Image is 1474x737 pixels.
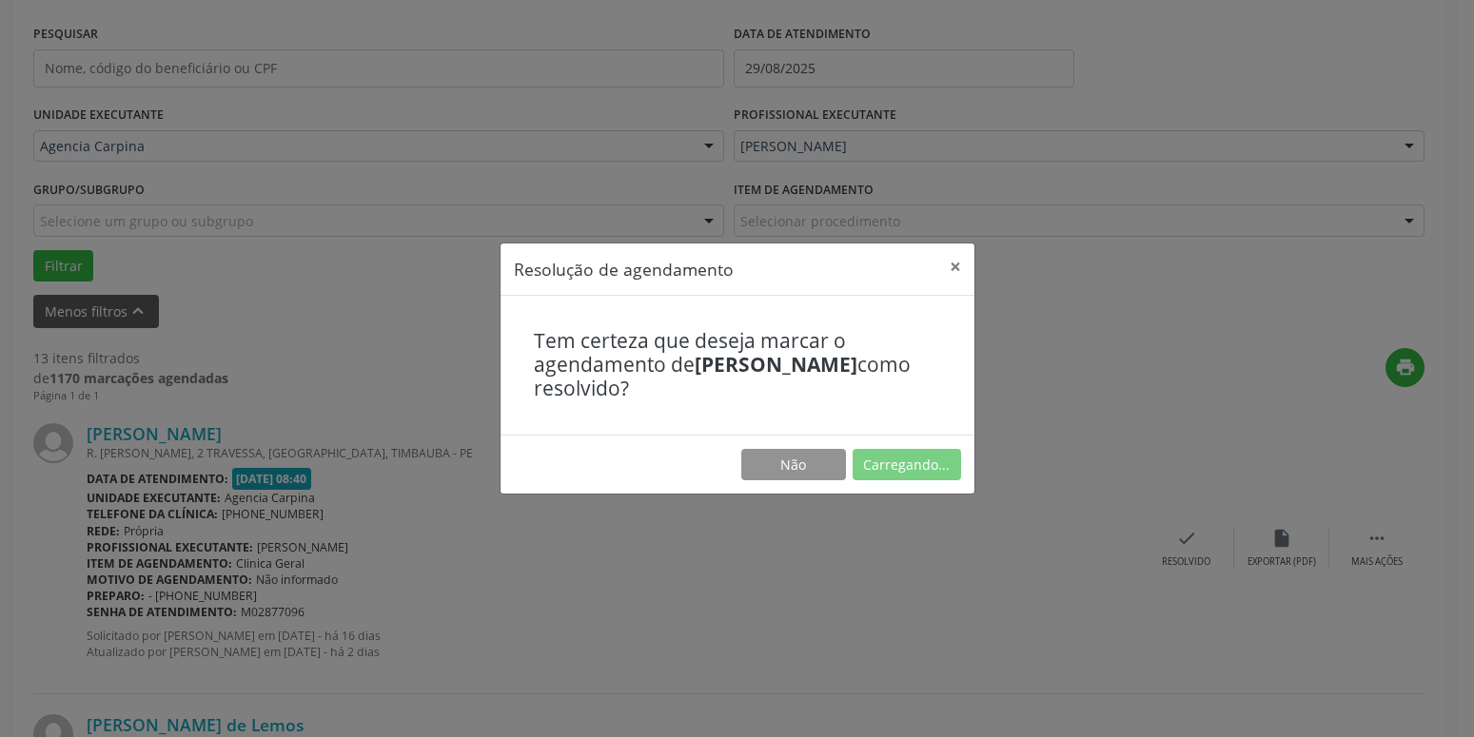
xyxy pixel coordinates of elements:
[741,449,846,481] button: Não
[936,243,974,290] button: Close
[514,257,734,281] h5: Resolução de agendamento
[695,351,857,378] b: [PERSON_NAME]
[853,449,961,481] button: Carregando...
[534,329,941,401] h4: Tem certeza que deseja marcar o agendamento de como resolvido?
